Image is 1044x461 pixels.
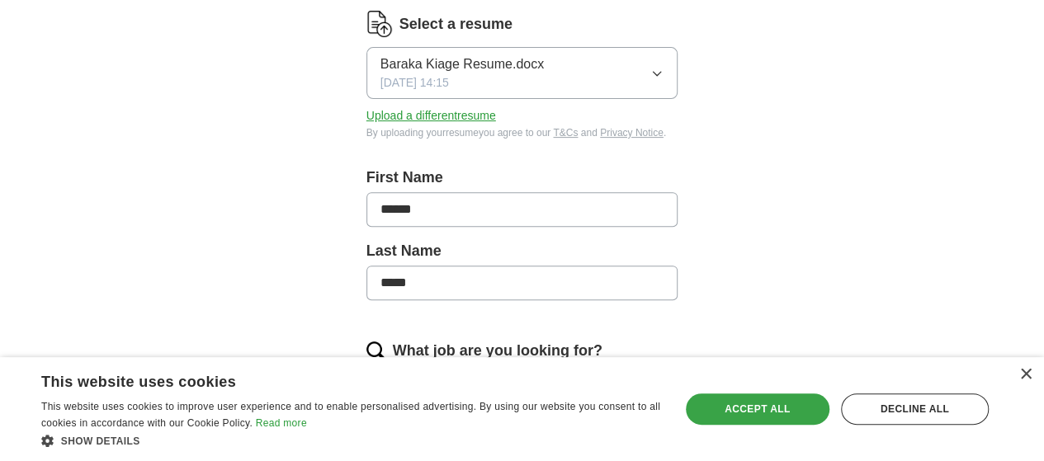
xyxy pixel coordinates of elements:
a: Privacy Notice [600,127,664,139]
label: Last Name [366,240,678,262]
a: T&Cs [553,127,578,139]
img: search.png [366,341,386,361]
div: Show details [41,432,661,449]
span: Show details [61,435,140,447]
a: Read more, opens a new window [256,417,307,429]
div: This website uses cookies [41,367,620,392]
div: By uploading your resume you agree to our and . [366,125,678,140]
div: Decline all [841,393,989,425]
div: Accept all [686,393,829,425]
label: What job are you looking for? [393,340,602,362]
button: Baraka Kiage Resume.docx[DATE] 14:15 [366,47,678,99]
span: Baraka Kiage Resume.docx [380,54,544,74]
span: This website uses cookies to improve user experience and to enable personalised advertising. By u... [41,401,660,429]
img: CV Icon [366,11,393,37]
label: First Name [366,167,678,189]
button: Upload a differentresume [366,107,496,125]
div: Close [1019,369,1032,381]
span: [DATE] 14:15 [380,74,449,92]
label: Select a resume [399,13,513,35]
